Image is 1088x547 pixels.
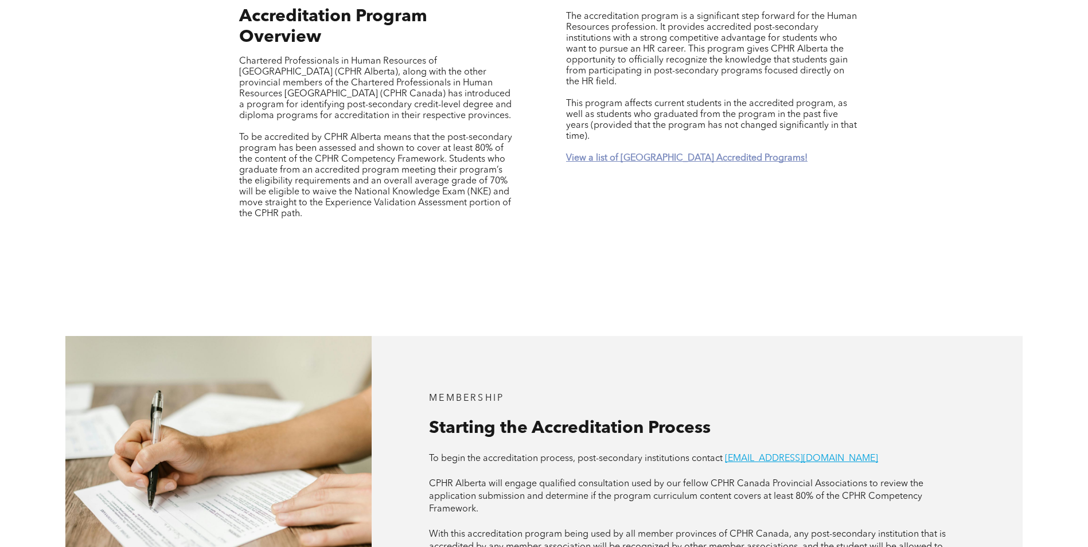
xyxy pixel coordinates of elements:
[239,8,427,46] span: Accreditation Program Overview
[429,394,504,403] span: MEMBERSHIP
[429,420,711,437] span: Starting the Accreditation Process
[566,99,857,141] span: This program affects current students in the accredited program, as well as students who graduate...
[566,154,808,163] a: View a list of [GEOGRAPHIC_DATA] Accredited Programs!
[429,454,723,463] span: To begin the accreditation process, post-secondary institutions contact
[566,12,857,87] span: The accreditation program is a significant step forward for the Human Resources profession. It pr...
[239,133,512,218] span: To be accredited by CPHR Alberta means that the post-secondary program has been assessed and show...
[725,454,878,463] a: [EMAIL_ADDRESS][DOMAIN_NAME]
[239,57,512,120] span: Chartered Professionals in Human Resources of [GEOGRAPHIC_DATA] (CPHR Alberta), along with the ot...
[429,479,923,514] span: CPHR Alberta will engage qualified consultation used by our fellow CPHR Canada Provincial Associa...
